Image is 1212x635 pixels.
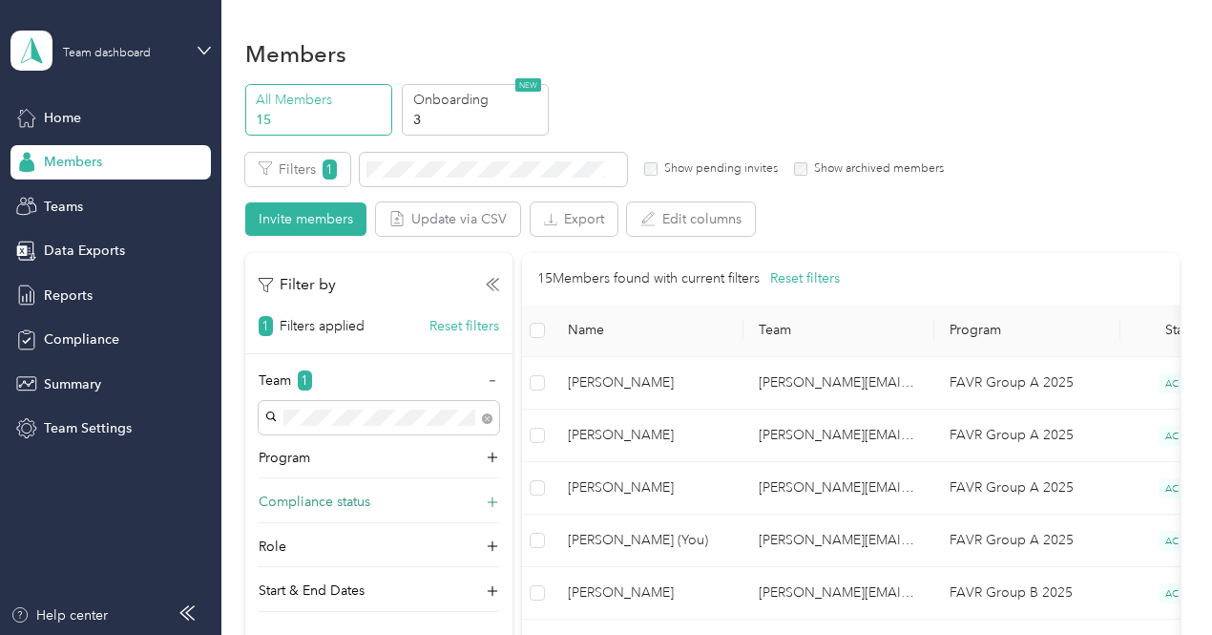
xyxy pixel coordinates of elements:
td: matthew.lingenfelter@optioncare.com [743,410,934,462]
label: Show pending invites [658,160,778,178]
p: Filter by [259,273,336,297]
p: Program [259,448,310,468]
span: 1 [298,370,312,391]
p: Compliance status [259,492,370,512]
span: Name [568,322,728,338]
iframe: Everlance-gr Chat Button Frame [1105,528,1212,635]
td: matthew.lingenfelter@optioncare.com [743,567,934,620]
span: ACTIVE [1159,478,1206,498]
td: David Reilly [553,567,743,620]
th: Program [934,305,1120,357]
th: Team [743,305,934,357]
td: Laura Bond [553,410,743,462]
p: Onboarding [413,90,543,110]
span: [PERSON_NAME] [568,425,728,446]
td: matthew.lingenfelter@optioncare.com [743,462,934,515]
button: Invite members [245,202,366,236]
button: Export [531,202,617,236]
div: Team dashboard [63,48,151,59]
th: Name [553,305,743,357]
span: [PERSON_NAME] (You) [568,530,728,551]
span: Team Settings [44,418,132,438]
td: FAVR Group A 2025 [934,515,1120,567]
button: Reset filters [770,268,840,289]
p: 15 Members found with current filters [537,268,760,289]
p: Role [259,537,286,557]
td: Michael Whren [553,462,743,515]
span: 1 [259,316,273,336]
button: Reset filters [429,316,499,336]
span: [PERSON_NAME] [568,582,728,603]
p: 15 [256,110,386,130]
span: Data Exports [44,241,125,261]
button: Filters1 [245,153,350,186]
span: Members [44,152,102,172]
p: Team [259,370,291,391]
button: Edit columns [627,202,755,236]
button: Help center [10,605,108,625]
span: ACTIVE [1159,426,1206,446]
button: Update via CSV [376,202,520,236]
span: [PERSON_NAME] [568,477,728,498]
td: FAVR Group A 2025 [934,462,1120,515]
span: Summary [44,374,101,394]
td: matthew.lingenfelter@optioncare.com [743,357,934,410]
span: NEW [515,78,541,92]
span: ACTIVE [1159,373,1206,393]
span: 1 [323,159,337,180]
span: Teams [44,197,83,217]
span: Home [44,108,81,128]
td: matthew.lingenfelter@optioncare.com [743,515,934,567]
td: FAVR Group A 2025 [934,357,1120,410]
p: Start & End Dates [259,581,365,601]
span: [PERSON_NAME] [568,372,728,393]
p: 3 [413,110,543,130]
td: FAVR Group A 2025 [934,410,1120,462]
p: Filters applied [280,316,365,336]
p: All Members [256,90,386,110]
label: Show archived members [807,160,944,178]
span: Reports [44,286,93,306]
td: FAVR Group B 2025 [934,567,1120,620]
h1: Members [245,44,346,64]
span: Compliance [44,329,119,349]
td: Brittany Garza [553,357,743,410]
td: Matt Lingenfelter (You) [553,515,743,567]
